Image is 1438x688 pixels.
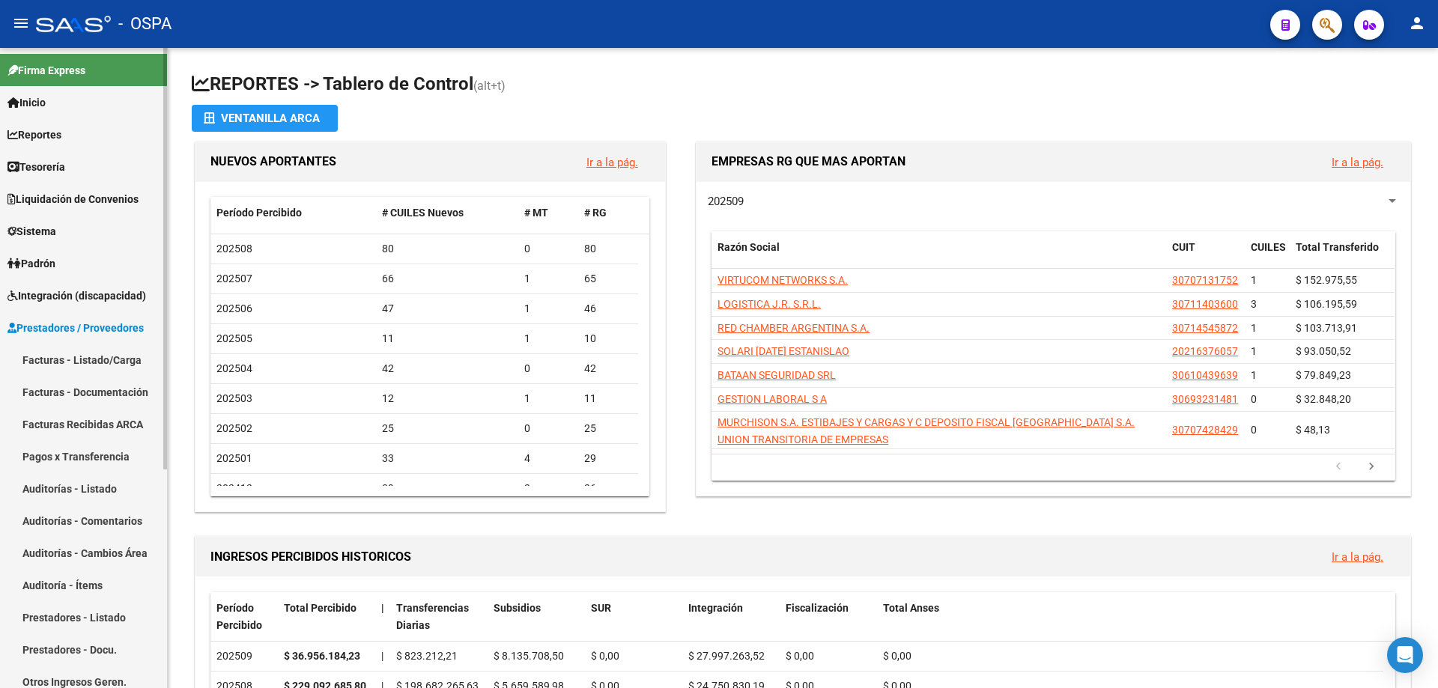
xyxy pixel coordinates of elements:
[1296,424,1330,436] span: $ 48,13
[688,602,743,614] span: Integración
[216,648,272,665] div: 202509
[216,602,262,631] span: Período Percibido
[591,602,611,614] span: SUR
[718,241,780,253] span: Razón Social
[712,231,1166,281] datatable-header-cell: Razón Social
[1251,274,1257,286] span: 1
[382,420,513,437] div: 25
[1296,393,1351,405] span: $ 32.848,20
[1166,231,1245,281] datatable-header-cell: CUIT
[382,480,513,497] div: 39
[1320,543,1395,570] button: Ir a la pág.
[578,197,638,229] datatable-header-cell: # RG
[584,420,632,437] div: 25
[382,390,513,407] div: 12
[7,159,65,175] span: Tesorería
[1251,369,1257,381] span: 1
[524,330,572,347] div: 1
[7,62,85,79] span: Firma Express
[382,207,464,219] span: # CUILES Nuevos
[524,300,572,317] div: 1
[718,369,836,381] span: BATAAN SEGURIDAD SRL
[786,650,814,662] span: $ 0,00
[718,393,827,405] span: GESTION LABORAL S A
[12,14,30,32] mat-icon: menu
[688,650,765,662] span: $ 27.997.263,52
[584,270,632,287] div: 65
[1251,345,1257,357] span: 1
[584,330,632,347] div: 10
[524,360,572,377] div: 0
[216,362,252,374] span: 202504
[210,592,278,642] datatable-header-cell: Período Percibido
[1408,14,1426,32] mat-icon: person
[718,416,1135,445] span: MURCHISON S.A. ESTIBAJES Y CARGAS Y C DEPOSITO FISCAL [GEOGRAPHIC_DATA] S.A. UNION TRANSITORIA DE...
[396,602,469,631] span: Transferencias Diarias
[7,191,139,207] span: Liquidación de Convenios
[216,332,252,344] span: 202505
[708,195,744,208] span: 202509
[7,94,46,111] span: Inicio
[382,360,513,377] div: 42
[1320,148,1395,176] button: Ir a la pág.
[396,650,458,662] span: $ 823.212,21
[1172,345,1238,357] span: 20216376057
[1296,322,1357,334] span: $ 103.713,91
[382,270,513,287] div: 66
[210,550,411,564] span: INGRESOS PERCIBIDOS HISTORICOS
[1251,322,1257,334] span: 1
[1172,369,1238,381] span: 30610439639
[216,482,252,494] span: 202412
[1296,369,1351,381] span: $ 79.849,23
[1245,231,1290,281] datatable-header-cell: CUILES
[585,592,682,642] datatable-header-cell: SUR
[1296,274,1357,286] span: $ 152.975,55
[524,240,572,258] div: 0
[216,422,252,434] span: 202502
[1324,459,1353,475] a: go to previous page
[718,274,848,286] span: VIRTUCOM NETWORKS S.A.
[381,650,383,662] span: |
[780,592,877,642] datatable-header-cell: Fiscalización
[488,592,585,642] datatable-header-cell: Subsidios
[524,390,572,407] div: 1
[718,298,821,310] span: LOGISTICA J.R. S.R.L.
[7,320,144,336] span: Prestadores / Proveedores
[7,255,55,272] span: Padrón
[1251,424,1257,436] span: 0
[584,240,632,258] div: 80
[390,592,488,642] datatable-header-cell: Transferencias Diarias
[1251,241,1286,253] span: CUILES
[883,602,939,614] span: Total Anses
[210,154,336,168] span: NUEVOS APORTANTES
[382,240,513,258] div: 80
[192,72,1414,98] h1: REPORTES -> Tablero de Control
[278,592,375,642] datatable-header-cell: Total Percibido
[7,223,56,240] span: Sistema
[1172,274,1238,286] span: 30707131752
[210,197,376,229] datatable-header-cell: Período Percibido
[524,420,572,437] div: 0
[1296,298,1357,310] span: $ 106.195,59
[712,154,905,168] span: EMPRESAS RG QUE MAS APORTAN
[216,243,252,255] span: 202508
[584,300,632,317] div: 46
[584,390,632,407] div: 11
[216,452,252,464] span: 202501
[473,79,506,93] span: (alt+t)
[1172,393,1238,405] span: 30693231481
[786,602,849,614] span: Fiscalización
[7,127,61,143] span: Reportes
[284,602,357,614] span: Total Percibido
[284,650,360,662] strong: $ 36.956.184,23
[591,650,619,662] span: $ 0,00
[584,450,632,467] div: 29
[204,105,326,132] div: Ventanilla ARCA
[718,322,870,334] span: RED CHAMBER ARGENTINA S.A.
[7,287,146,304] span: Integración (discapacidad)
[524,207,548,219] span: # MT
[1296,241,1379,253] span: Total Transferido
[382,300,513,317] div: 47
[1172,424,1238,436] span: 30707428429
[382,450,513,467] div: 33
